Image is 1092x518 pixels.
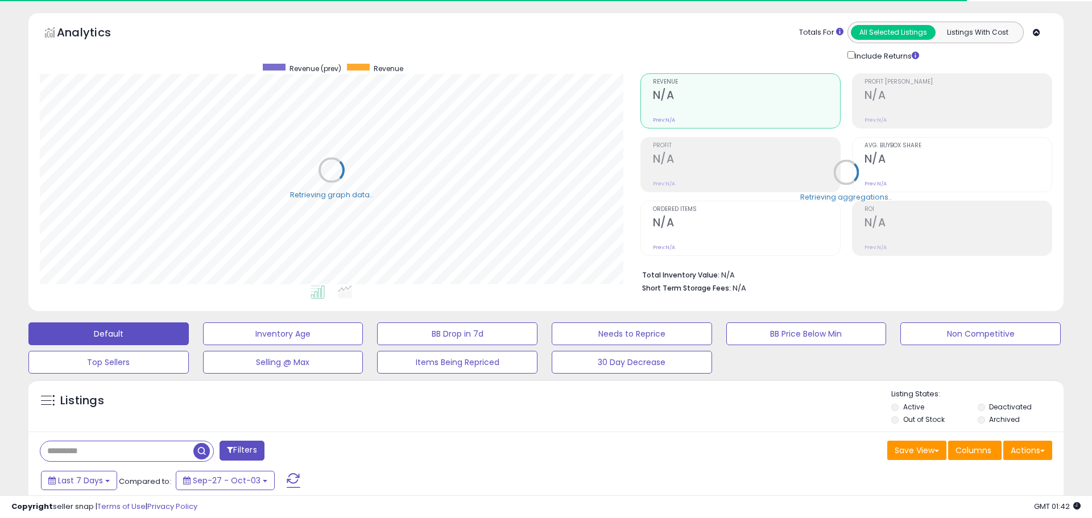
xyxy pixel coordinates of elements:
[203,322,363,345] button: Inventory Age
[552,322,712,345] button: Needs to Reprice
[851,25,936,40] button: All Selected Listings
[935,25,1020,40] button: Listings With Cost
[552,351,712,374] button: 30 Day Decrease
[839,49,933,62] div: Include Returns
[203,351,363,374] button: Selling @ Max
[11,502,197,512] div: seller snap | |
[377,322,537,345] button: BB Drop in 7d
[377,351,537,374] button: Items Being Repriced
[28,322,189,345] button: Default
[726,322,887,345] button: BB Price Below Min
[800,192,892,202] div: Retrieving aggregations..
[290,189,373,200] div: Retrieving graph data..
[57,24,133,43] h5: Analytics
[28,351,189,374] button: Top Sellers
[11,501,53,512] strong: Copyright
[799,27,843,38] div: Totals For
[900,322,1061,345] button: Non Competitive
